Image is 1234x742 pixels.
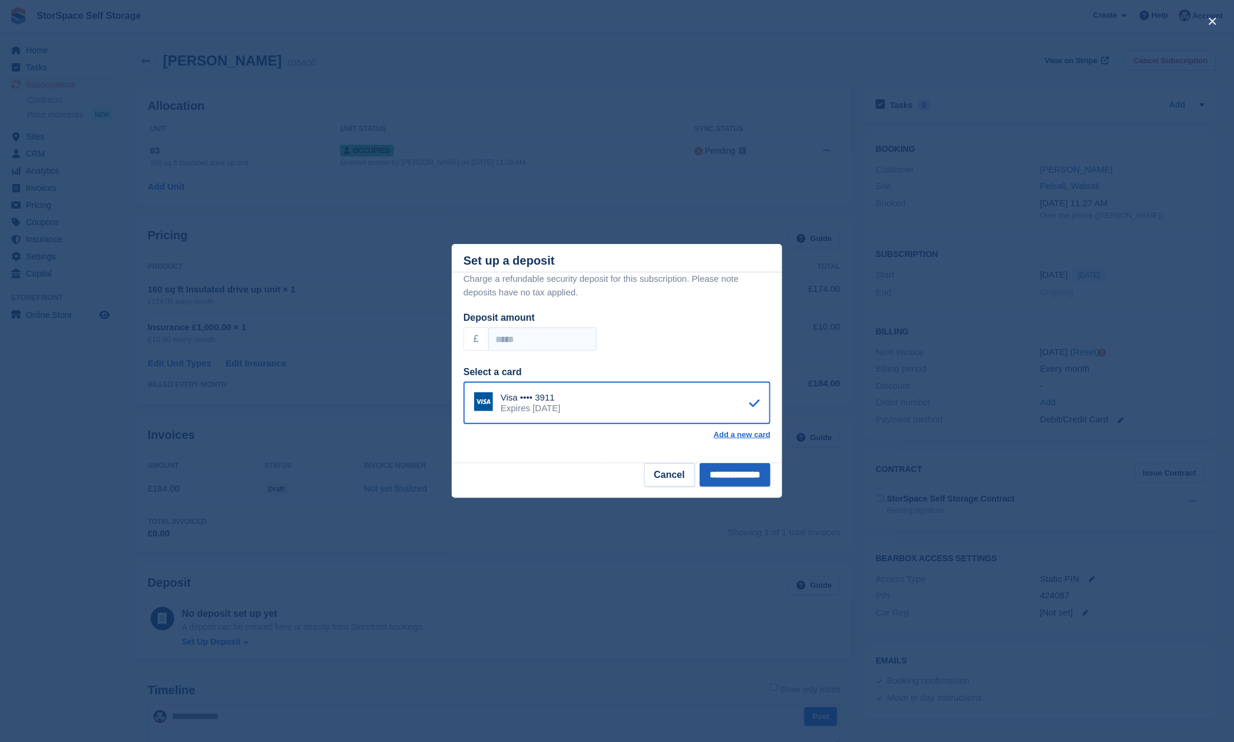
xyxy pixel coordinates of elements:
a: Add a new card [714,430,771,440]
button: close [1203,12,1222,31]
div: Select a card [463,365,771,379]
label: Deposit amount [463,313,535,323]
p: Charge a refundable security deposit for this subscription. Please note deposits have no tax appl... [463,272,771,299]
div: Set up a deposit [463,254,554,268]
div: Visa •••• 3911 [501,392,560,403]
div: Expires [DATE] [501,403,560,414]
img: Visa Logo [474,392,493,411]
button: Cancel [644,463,695,487]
